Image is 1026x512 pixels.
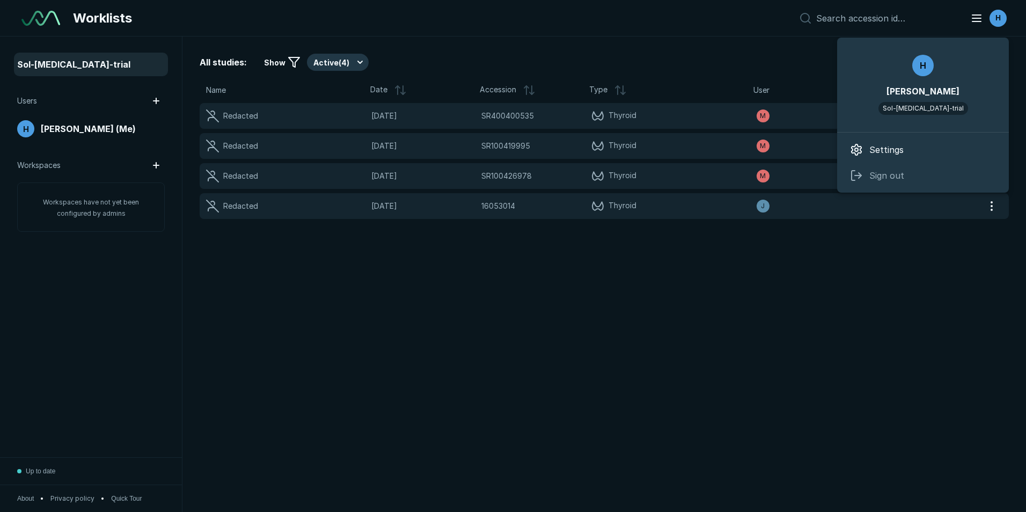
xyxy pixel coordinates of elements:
div: Redacted [223,170,258,182]
input: Search accession id… [816,13,957,24]
span: Thyroid [609,140,636,152]
span: Workspaces have not yet been configured by admins [43,198,139,217]
div: avatar-name [990,10,1007,27]
span: [DATE] [371,200,475,212]
div: avatar-name [17,120,34,137]
span: Worklists [73,9,132,28]
a: Privacy policy [50,494,94,503]
span: [DATE] [371,140,475,152]
span: [DATE] [371,110,475,122]
div: avatar-name [757,200,770,213]
span: Thyroid [609,109,636,122]
span: 16053014 [481,200,515,212]
span: [DATE] [371,170,475,182]
a: avatar-name[PERSON_NAME] (Me) [15,118,167,140]
span: M [760,111,766,121]
span: Name [206,84,226,96]
span: Accession [480,84,516,97]
span: SR100419995 [481,140,530,152]
a: Redacted[DATE]16053014Thyroidavatar-name [200,193,983,219]
span: Settings [869,143,904,156]
span: Thyroid [609,170,636,182]
a: See-Mode Logo [17,6,64,30]
span: • [101,494,105,503]
a: Redacted[DATE]SR100426978Thyroidavatar-name [200,163,983,189]
span: Type [589,84,607,97]
div: Redacted [223,140,258,152]
span: • [40,494,44,503]
img: See-Mode Logo [21,11,60,26]
span: SR400400535 [481,110,534,122]
span: User [753,84,770,96]
div: avatar-name [837,38,1009,193]
span: M [760,171,766,181]
span: Users [17,95,37,107]
div: avatar-name [912,55,934,76]
button: Quick Tour [111,494,142,503]
span: Sol-[MEDICAL_DATA]-trial [17,58,130,71]
span: Sol-[MEDICAL_DATA]-trial [883,104,964,113]
div: avatar-name [757,109,770,122]
span: Sign out [869,169,904,182]
span: H [920,59,926,72]
button: About [17,494,34,503]
span: J [761,201,765,211]
div: avatar-name [757,170,770,182]
span: M [760,141,766,151]
span: All studies: [200,56,247,69]
div: avatar-name [757,140,770,152]
span: Show [264,57,285,68]
a: Redacted[DATE]SR100419995Thyroidavatar-name [200,133,983,159]
span: Thyroid [609,200,636,213]
button: Up to date [17,458,55,485]
button: Active(4) [307,54,369,71]
span: H [23,123,29,135]
span: Date [370,84,387,97]
span: SR100426978 [481,170,532,182]
div: Redacted [223,110,258,122]
span: H [995,12,1001,24]
div: Redacted [223,200,258,212]
span: [PERSON_NAME] (Me) [41,122,136,135]
button: avatar-name [964,8,1009,29]
span: Workspaces [17,159,61,171]
div: Sol-Radiology-trial [878,102,968,115]
a: Redacted[DATE]SR400400535Thyroidavatar-name [200,103,983,129]
span: Up to date [26,466,55,476]
a: Sol-[MEDICAL_DATA]-trial [15,54,167,75]
span: [PERSON_NAME] [886,85,959,98]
